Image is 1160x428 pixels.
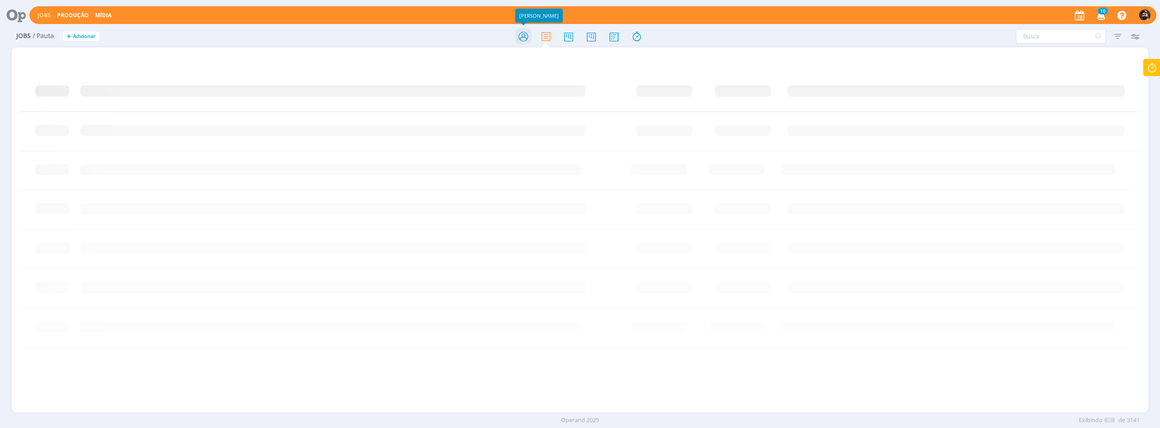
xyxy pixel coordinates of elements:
span: de [1118,416,1125,425]
span: 3141 [1127,416,1140,425]
span: + [67,32,71,41]
a: Mídia [95,11,111,19]
button: B [1139,7,1151,23]
a: Produção [57,11,89,19]
button: Produção [54,12,92,19]
input: Busca [1016,29,1106,43]
span: / Pauta [33,32,54,40]
div: [PERSON_NAME] [515,9,563,23]
button: +Adicionar [63,32,99,41]
button: Jobs [35,12,53,19]
img: B [1139,10,1150,21]
span: Adicionar [73,34,96,39]
span: Jobs [16,32,31,40]
button: 10 [1091,7,1110,24]
span: Exibindo [1079,416,1102,425]
a: Jobs [38,11,51,19]
button: Mídia [92,12,114,19]
span: 10 [1098,8,1108,14]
